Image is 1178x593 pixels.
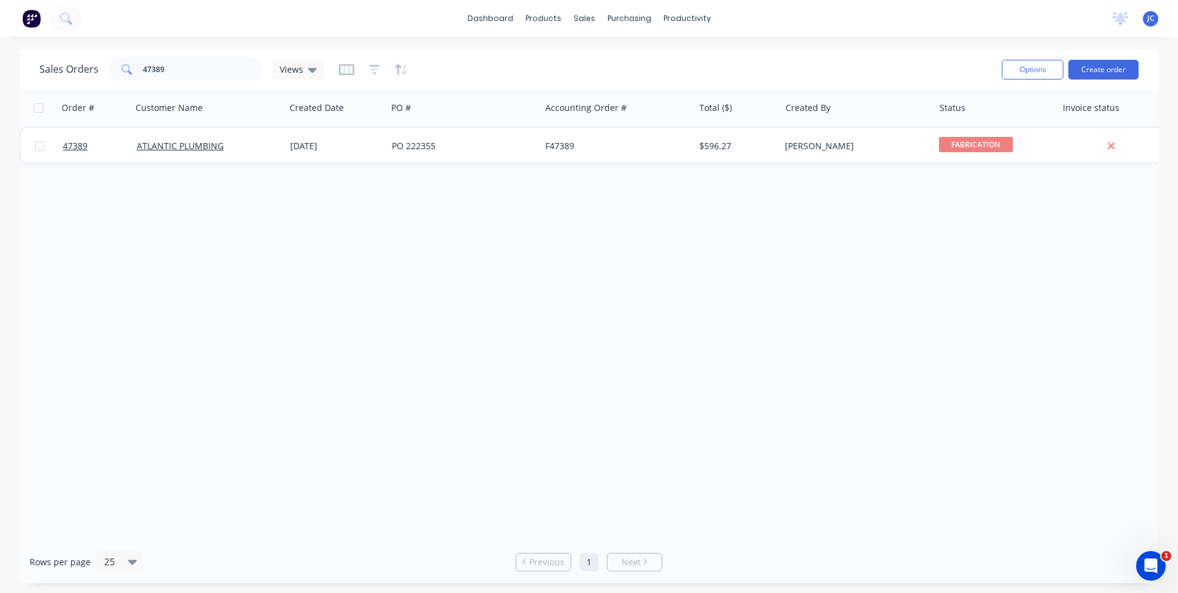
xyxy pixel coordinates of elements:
[30,556,91,568] span: Rows per page
[699,102,732,114] div: Total ($)
[62,102,94,114] div: Order #
[940,102,965,114] div: Status
[280,63,303,76] span: Views
[22,9,41,28] img: Factory
[519,9,567,28] div: products
[1063,102,1119,114] div: Invoice status
[290,140,382,152] div: [DATE]
[601,9,657,28] div: purchasing
[137,140,224,152] a: ATLANTIC PLUMBING
[545,102,627,114] div: Accounting Order #
[622,556,641,568] span: Next
[1136,551,1166,581] iframe: Intercom live chat
[511,553,667,571] ul: Pagination
[63,140,87,152] span: 47389
[63,128,137,165] a: 47389
[699,140,771,152] div: $596.27
[567,9,601,28] div: sales
[607,556,662,568] a: Next page
[657,9,717,28] div: productivity
[1161,551,1171,561] span: 1
[1068,60,1139,80] button: Create order
[786,102,831,114] div: Created By
[136,102,203,114] div: Customer Name
[392,140,529,152] div: PO 222355
[545,140,682,152] div: F47389
[580,553,598,571] a: Page 1 is your current page
[39,63,99,75] h1: Sales Orders
[290,102,344,114] div: Created Date
[143,57,263,82] input: Search...
[785,140,922,152] div: [PERSON_NAME]
[529,556,564,568] span: Previous
[939,137,1013,152] span: FABRICATION
[1147,13,1155,24] span: JC
[516,556,571,568] a: Previous page
[391,102,411,114] div: PO #
[1002,60,1063,80] button: Options
[461,9,519,28] a: dashboard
